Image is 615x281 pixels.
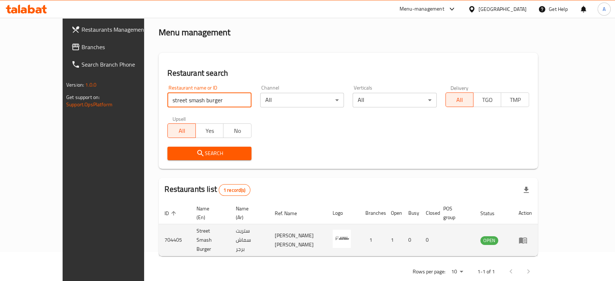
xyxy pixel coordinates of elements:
[385,202,402,224] th: Open
[449,95,471,105] span: All
[167,68,529,79] h2: Restaurant search
[445,92,473,107] button: All
[501,92,529,107] button: TMP
[159,224,191,256] td: 704405
[66,56,165,73] a: Search Branch Phone
[66,100,112,109] a: Support.OpsPlatform
[236,204,260,222] span: Name (Ar)
[353,93,436,107] div: All
[477,267,495,276] p: 1-1 of 1
[360,224,385,256] td: 1
[219,184,250,196] div: Total records count
[82,25,159,34] span: Restaurants Management
[66,21,165,38] a: Restaurants Management
[473,92,501,107] button: TGO
[517,181,535,199] div: Export file
[167,123,195,138] button: All
[260,93,344,107] div: All
[171,126,193,136] span: All
[443,204,466,222] span: POS group
[159,202,538,256] table: enhanced table
[480,209,504,218] span: Status
[66,80,84,90] span: Version:
[420,224,437,256] td: 0
[164,184,250,196] h2: Restaurants list
[219,187,250,194] span: 1 record(s)
[413,267,445,276] p: Rows per page:
[400,5,444,13] div: Menu-management
[197,204,221,222] span: Name (En)
[603,5,606,13] span: A
[420,202,437,224] th: Closed
[513,202,538,224] th: Action
[173,149,245,158] span: Search
[360,202,385,224] th: Branches
[479,5,527,13] div: [GEOGRAPHIC_DATA]
[159,27,230,38] h2: Menu management
[226,126,248,136] span: No
[402,224,420,256] td: 0
[333,230,351,248] img: Street Smash Burger
[167,93,251,107] input: Search for restaurant name or ID..
[164,209,178,218] span: ID
[480,236,498,245] span: OPEN
[195,123,223,138] button: Yes
[167,147,251,160] button: Search
[172,116,186,121] label: Upsell
[223,123,251,138] button: No
[448,266,466,277] div: Rows per page:
[199,126,221,136] span: Yes
[269,224,327,256] td: [PERSON_NAME] [PERSON_NAME]
[476,95,498,105] span: TGO
[327,202,360,224] th: Logo
[85,80,96,90] span: 1.0.0
[66,92,100,102] span: Get support on:
[82,43,159,51] span: Branches
[230,224,269,256] td: ستريت سماش برجر
[275,209,306,218] span: Ref. Name
[402,202,420,224] th: Busy
[385,224,402,256] td: 1
[451,85,469,90] label: Delivery
[82,60,159,69] span: Search Branch Phone
[66,38,165,56] a: Branches
[504,95,526,105] span: TMP
[191,224,230,256] td: Street Smash Burger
